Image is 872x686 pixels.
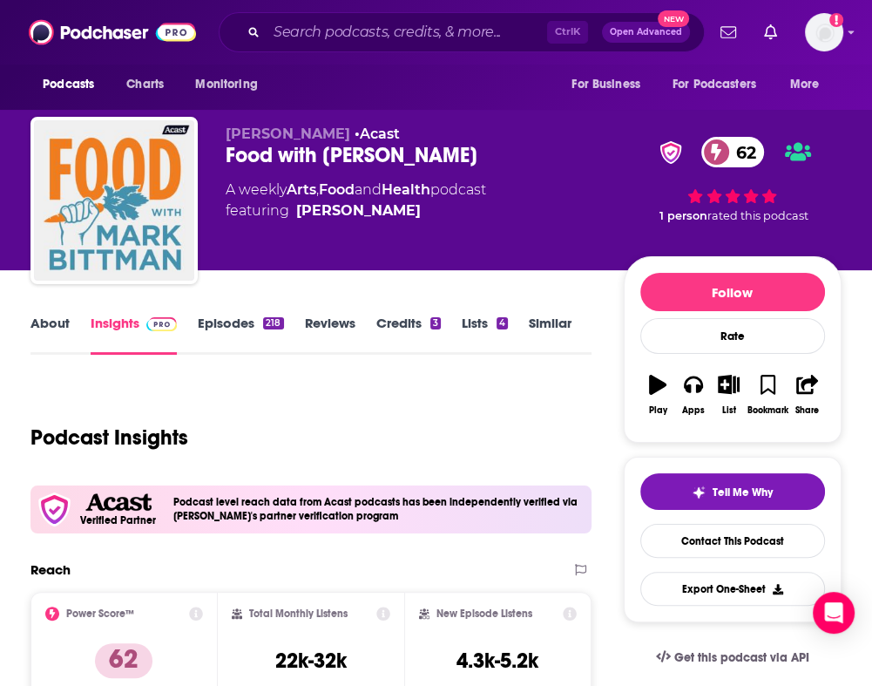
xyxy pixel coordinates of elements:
a: Lists4 [462,315,508,355]
img: tell me why sparkle [692,486,706,499]
button: open menu [661,68,781,101]
button: open menu [559,68,662,101]
button: Bookmark [747,363,789,426]
span: 62 [719,137,765,167]
div: List [722,405,736,416]
button: Export One-Sheet [640,572,825,606]
a: Episodes218 [198,315,283,355]
span: For Business [571,72,640,97]
h3: 22k-32k [275,648,347,674]
span: Tell Me Why [713,486,773,499]
span: Ctrl K [547,21,588,44]
h2: Reach [30,561,71,578]
div: verified Badge62 1 personrated this podcast [624,126,842,234]
a: Contact This Podcast [640,524,825,558]
a: Show notifications dropdown [713,17,743,47]
div: Bookmark [747,405,788,416]
a: Food [319,181,355,198]
button: open menu [30,68,117,101]
h5: Verified Partner [80,515,156,526]
input: Search podcasts, credits, & more... [267,18,547,46]
a: InsightsPodchaser Pro [91,315,177,355]
div: Play [649,405,667,416]
span: 1 person [659,209,707,222]
span: Get this podcast via API [674,650,809,665]
span: rated this podcast [707,209,808,222]
a: About [30,315,70,355]
img: Podchaser - Follow, Share and Rate Podcasts [29,16,196,49]
button: tell me why sparkleTell Me Why [640,473,825,510]
img: Acast [85,493,152,512]
img: verified Badge [654,141,687,164]
div: 218 [263,317,283,329]
div: 4 [497,317,508,329]
img: verfied icon [37,492,71,526]
span: • [355,126,400,142]
div: Apps [682,405,705,416]
button: List [711,363,747,426]
span: and [355,181,382,198]
span: Monitoring [195,72,257,97]
span: More [790,72,820,97]
button: Play [640,363,676,426]
span: Logged in as nilam.mukherjee [805,13,843,51]
button: Share [789,363,825,426]
a: Acast [360,126,400,142]
span: featuring [226,200,486,221]
h1: Podcast Insights [30,425,188,451]
span: Charts [126,72,164,97]
div: Share [795,405,819,416]
a: Similar [529,315,571,355]
div: Rate [640,318,825,354]
button: Open AdvancedNew [602,22,690,43]
span: [PERSON_NAME] [226,126,350,142]
img: Food with Mark Bittman [34,120,194,281]
div: Search podcasts, credits, & more... [219,12,705,52]
a: Charts [115,68,174,101]
a: Reviews [305,315,355,355]
a: Health [382,181,430,198]
h2: New Episode Listens [436,608,532,620]
a: Arts [287,181,316,198]
img: User Profile [805,13,843,51]
a: Show notifications dropdown [757,17,784,47]
a: Credits3 [376,315,441,355]
span: Podcasts [43,72,94,97]
span: New [658,10,689,27]
h3: 4.3k-5.2k [456,648,538,674]
svg: Add a profile image [829,13,843,27]
span: For Podcasters [673,72,756,97]
h2: Power Score™ [66,608,134,620]
a: Get this podcast via API [642,636,823,679]
div: A weekly podcast [226,180,486,221]
button: Apps [676,363,712,426]
button: Show profile menu [805,13,843,51]
button: open menu [183,68,280,101]
button: Follow [640,273,825,311]
a: Mark Bittman [296,200,421,221]
div: Open Intercom Messenger [813,592,855,634]
a: 62 [701,137,765,167]
button: open menu [778,68,842,101]
div: 3 [430,317,441,329]
img: Podchaser Pro [146,317,177,331]
h2: Total Monthly Listens [249,608,348,620]
span: Open Advanced [610,28,682,37]
h4: Podcast level reach data from Acast podcasts has been independently verified via [PERSON_NAME]'s ... [173,496,584,522]
p: 62 [95,643,152,678]
span: , [316,181,319,198]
